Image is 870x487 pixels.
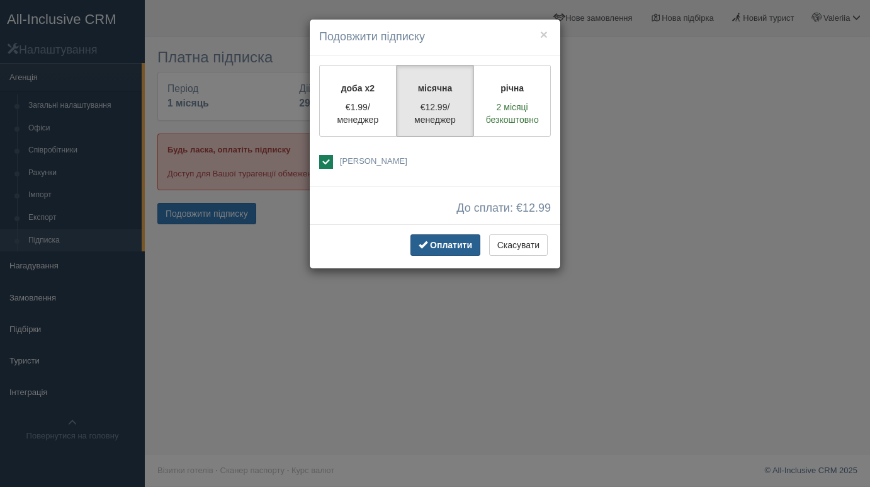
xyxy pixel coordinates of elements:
[482,82,543,95] p: річна
[489,234,548,256] button: Скасувати
[405,101,466,126] p: €12.99/менеджер
[327,101,388,126] p: €1.99/менеджер
[456,202,551,215] span: До сплати: €
[340,156,407,166] span: [PERSON_NAME]
[523,202,551,214] span: 12.99
[405,82,466,95] p: місячна
[430,240,472,250] span: Оплатити
[410,234,480,256] button: Оплатити
[327,82,388,95] p: доба x2
[482,101,543,126] p: 2 місяці безкоштовно
[540,28,548,41] button: ×
[319,29,551,45] h4: Подовжити підписку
